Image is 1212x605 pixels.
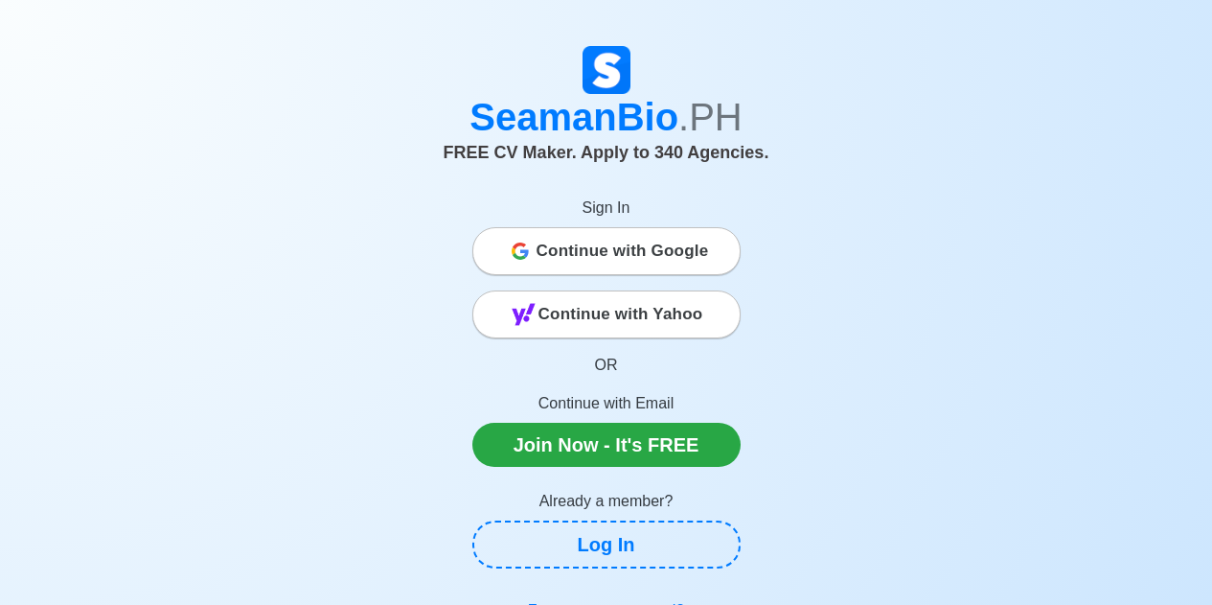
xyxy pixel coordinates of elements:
[472,354,741,377] p: OR
[472,521,741,569] a: Log In
[75,94,1138,140] h1: SeamanBio
[583,46,630,94] img: Logo
[537,232,709,270] span: Continue with Google
[472,291,741,338] button: Continue with Yahoo
[472,423,741,467] a: Join Now - It's FREE
[538,295,703,334] span: Continue with Yahoo
[472,392,741,415] p: Continue with Email
[472,490,741,513] p: Already a member?
[444,143,769,162] span: FREE CV Maker. Apply to 340 Agencies.
[678,96,743,138] span: .PH
[472,227,741,275] button: Continue with Google
[472,197,741,220] p: Sign In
